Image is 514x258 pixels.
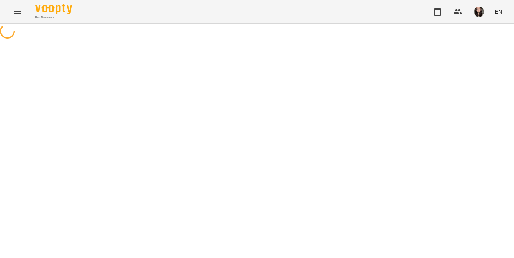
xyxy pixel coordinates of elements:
[35,15,72,20] span: For Business
[492,5,505,18] button: EN
[9,3,26,21] button: Menu
[494,8,502,15] span: EN
[474,7,484,17] img: 1a20daea8e9f27e67610e88fbdc8bd8e.jpg
[35,4,72,14] img: Voopty Logo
